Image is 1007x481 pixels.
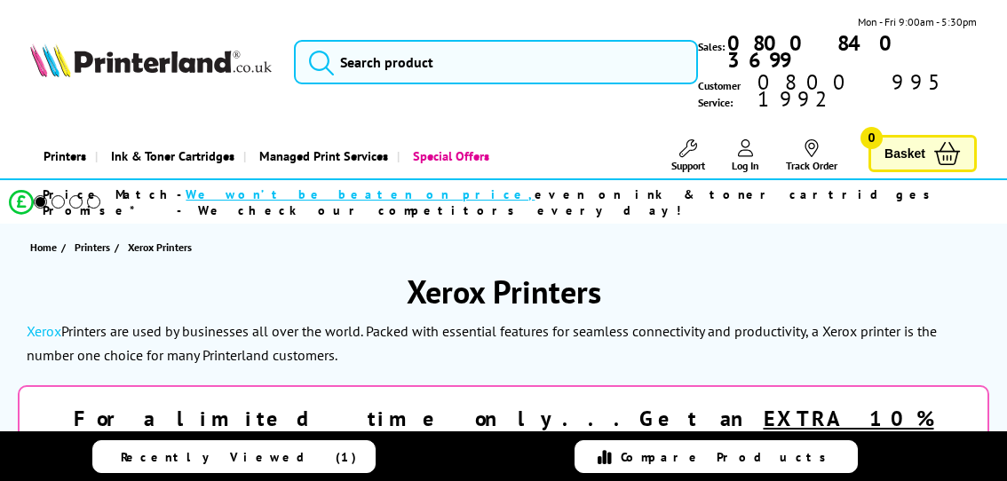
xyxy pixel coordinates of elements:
a: Track Order [786,139,837,172]
input: Search product [294,40,699,84]
a: Special Offers [397,133,498,178]
span: Support [671,159,705,172]
a: Printers [30,133,95,178]
span: We won’t be beaten on price, [186,186,535,202]
li: modal_Promise [9,186,958,217]
a: Basket 0 [868,135,977,173]
a: Support [671,139,705,172]
span: Log In [732,159,759,172]
a: Log In [732,139,759,172]
span: 0800 995 1992 [755,74,977,107]
a: Ink & Toner Cartridges [95,133,243,178]
a: Home [30,238,61,256]
span: Customer Service: [698,74,977,111]
a: Compare Products [575,440,857,473]
span: Mon - Fri 9:00am - 5:30pm [858,13,977,30]
span: Recently Viewed (1) [121,449,357,465]
b: 0800 840 3699 [727,29,905,74]
strong: For a limited time only...Get an selected best selling printers! [74,405,934,460]
span: Xerox Printers [128,240,192,254]
a: Xerox [27,322,61,340]
span: Ink & Toner Cartridges [111,133,234,178]
a: Printerland Logo [30,43,272,81]
a: Recently Viewed (1) [92,440,375,473]
span: Sales: [698,38,725,55]
span: 0 [860,127,883,149]
img: Printerland Logo [30,43,272,77]
span: Printers [75,238,110,256]
span: Compare Products [621,449,836,465]
p: Printers are used by businesses all over the world. Packed with essential features for seamless c... [27,322,937,364]
h1: Xerox Printers [18,271,989,312]
a: Managed Print Services [243,133,397,178]
div: - even on ink & toner cartridges - We check our competitors every day! [177,186,958,218]
a: 0800 840 3699 [725,35,977,68]
a: Printers [75,238,115,256]
span: Basket [884,142,925,166]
